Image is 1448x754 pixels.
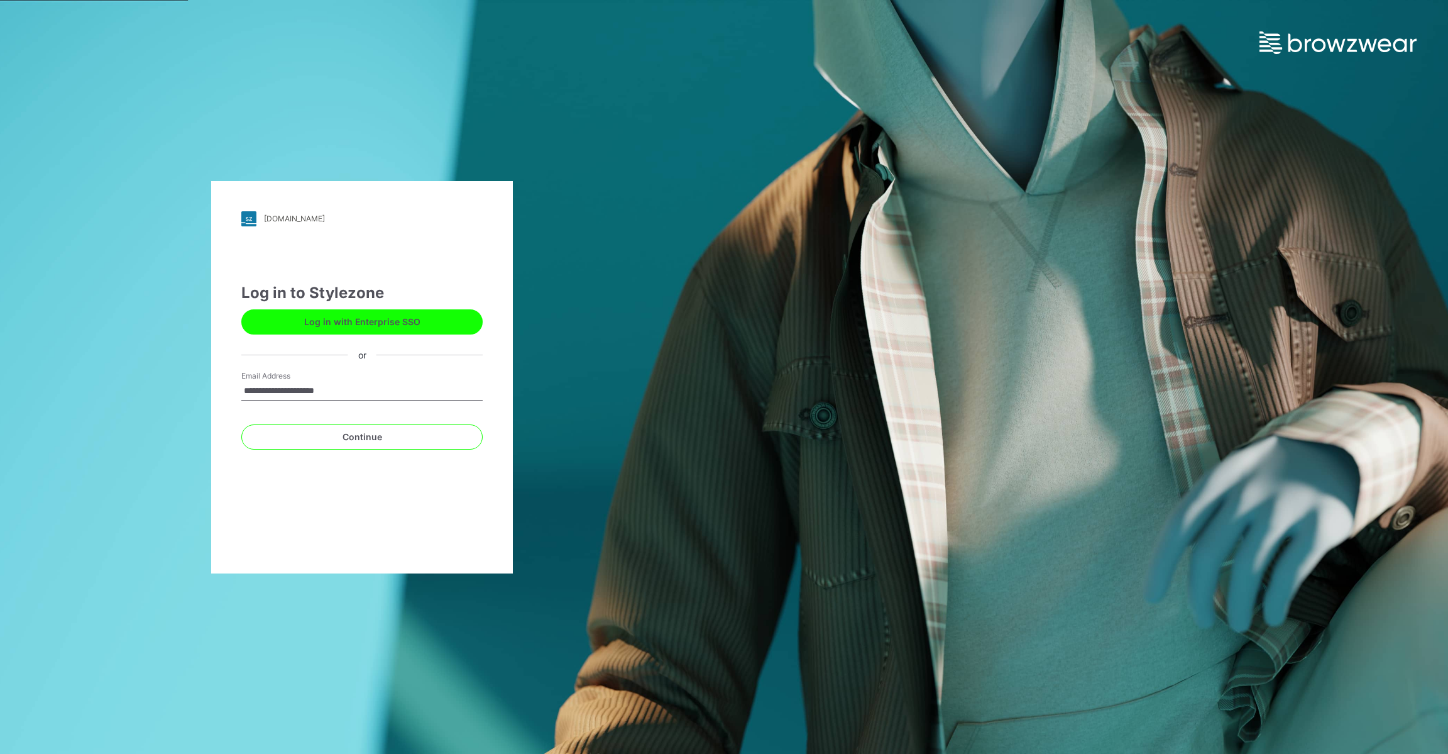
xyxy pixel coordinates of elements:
[241,282,483,304] div: Log in to Stylezone
[264,214,325,223] div: [DOMAIN_NAME]
[1259,31,1417,54] img: browzwear-logo.e42bd6dac1945053ebaf764b6aa21510.svg
[241,211,483,226] a: [DOMAIN_NAME]
[241,424,483,450] button: Continue
[241,211,256,226] img: stylezone-logo.562084cfcfab977791bfbf7441f1a819.svg
[241,370,329,382] label: Email Address
[348,348,376,362] div: or
[241,309,483,335] button: Log in with Enterprise SSO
